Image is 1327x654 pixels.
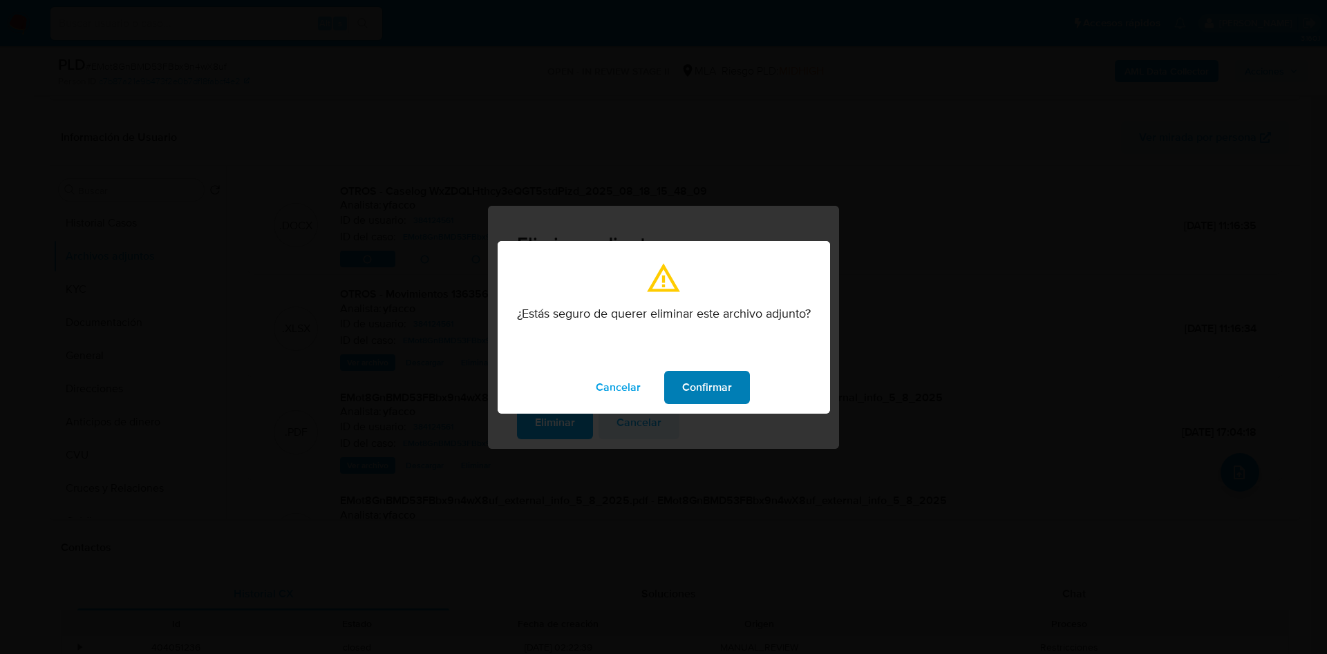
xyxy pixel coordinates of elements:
[578,371,659,404] button: modal_confirmation.cancel
[664,371,750,404] button: modal_confirmation.confirm
[517,306,811,321] p: ¿Estás seguro de querer eliminar este archivo adjunto?
[682,372,732,403] span: Confirmar
[596,372,641,403] span: Cancelar
[498,241,830,414] div: modal_confirmation.title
